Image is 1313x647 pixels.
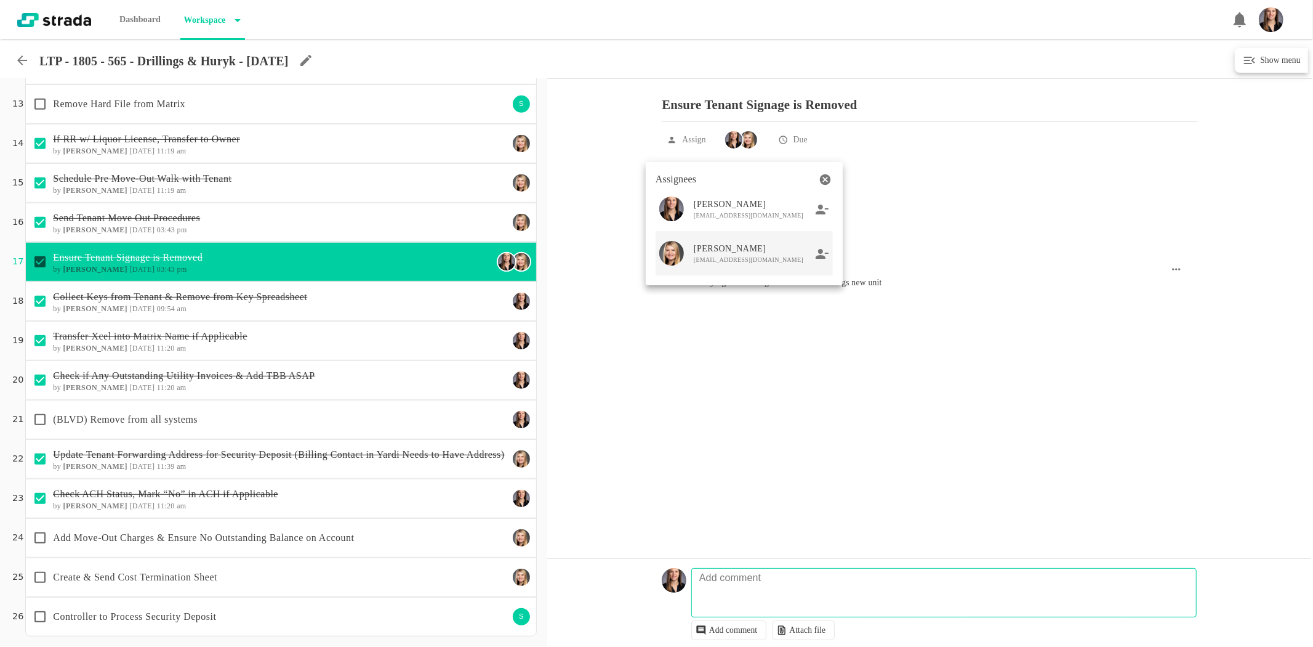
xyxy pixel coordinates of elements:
img: Maggie Keasling [659,241,684,266]
span: [EMAIL_ADDRESS][DOMAIN_NAME] [694,255,803,264]
img: Ty Depies [659,197,684,221]
span: [PERSON_NAME] [694,243,803,255]
span: Assignees [656,172,696,187]
span: [PERSON_NAME] [694,198,803,211]
span: [EMAIL_ADDRESS][DOMAIN_NAME] [694,211,803,220]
